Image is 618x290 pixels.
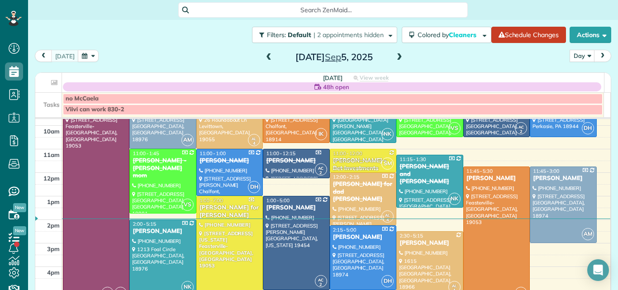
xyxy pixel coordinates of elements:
[200,150,226,157] span: 11:00 - 1:00
[133,150,159,157] span: 11:00 - 1:45
[385,213,390,218] span: AL
[570,50,595,62] button: Day
[594,50,611,62] button: next
[318,166,323,171] span: AC
[252,136,257,141] span: AL
[47,198,60,205] span: 1pm
[47,269,60,276] span: 4pm
[399,156,426,162] span: 11:15 - 1:30
[418,31,480,39] span: Colored by
[532,175,594,182] div: [PERSON_NAME]
[47,222,60,229] span: 2pm
[448,122,461,134] span: VS
[267,31,286,39] span: Filters:
[266,157,327,165] div: [PERSON_NAME]
[582,122,594,134] span: DH
[248,181,260,193] span: DH
[247,27,397,43] a: Filters: Default | 2 appointments hidden
[43,175,60,182] span: 12pm
[43,128,60,135] span: 10am
[515,128,527,136] small: 2
[333,157,394,172] div: [PERSON_NAME] - Bet Investments
[381,275,394,287] span: DH
[181,199,194,211] span: VS
[288,31,312,39] span: Default
[199,157,260,165] div: [PERSON_NAME]
[266,204,327,212] div: [PERSON_NAME]
[199,204,260,219] div: [PERSON_NAME] for [PERSON_NAME]
[51,50,79,62] button: [DATE]
[449,31,478,39] span: Cleaners
[399,163,460,186] div: [PERSON_NAME] and [PERSON_NAME]
[248,139,260,148] small: 4
[43,151,60,158] span: 11am
[360,74,389,81] span: View week
[132,157,193,180] div: [PERSON_NAME] - [PERSON_NAME] mom
[252,27,397,43] button: Filters: Default | 2 appointments hidden
[448,193,461,205] span: NK
[315,128,327,140] span: IK
[47,245,60,252] span: 3pm
[266,150,295,157] span: 11:00 - 12:15
[133,221,156,227] span: 2:00 - 5:15
[277,52,390,62] h2: [DATE] 5, 2025
[491,27,566,43] a: Schedule Changes
[318,277,323,282] span: AC
[266,197,290,204] span: 1:00 - 5:00
[570,27,611,43] button: Actions
[333,181,394,204] div: [PERSON_NAME] for dad [PERSON_NAME]
[402,27,491,43] button: Colored byCleaners
[518,124,524,129] span: AC
[333,233,394,241] div: [PERSON_NAME]
[452,283,457,288] span: AL
[66,106,124,113] span: Viivi can work 830-2
[315,280,327,289] small: 2
[533,168,559,174] span: 11:45 - 3:00
[323,82,349,91] span: 48h open
[333,174,359,180] span: 12:00 - 2:15
[35,50,52,62] button: prev
[66,95,99,102] span: no McCaela
[333,227,357,233] span: 2:15 - 5:00
[323,74,342,81] span: [DATE]
[399,239,460,247] div: [PERSON_NAME]
[13,203,26,212] span: New
[13,226,26,235] span: New
[315,169,327,177] small: 2
[381,157,394,170] span: SM
[132,228,193,235] div: [PERSON_NAME]
[466,168,493,174] span: 11:45 - 5:30
[382,216,393,224] small: 4
[399,233,423,239] span: 2:30 - 5:15
[582,228,594,240] span: AM
[181,134,194,146] span: AM
[325,51,341,62] span: Sep
[587,259,609,281] div: Open Intercom Messenger
[381,128,394,140] span: NK
[314,31,384,39] span: | 2 appointments hidden
[466,175,527,182] div: [PERSON_NAME]
[200,197,223,204] span: 1:00 - 7:00
[333,150,362,157] span: 11:00 - 12:00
